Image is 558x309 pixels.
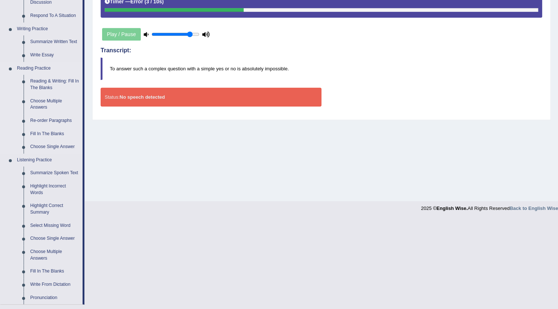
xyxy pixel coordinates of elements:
div: 2025 © All Rights Reserved [421,201,558,212]
blockquote: To answer such a complex question with a simple yes or no is absolutely impossible. [101,57,542,80]
a: Writing Practice [14,22,83,36]
a: Highlight Incorrect Words [27,180,83,199]
a: Write Essay [27,49,83,62]
h4: Transcript: [101,47,542,54]
a: Select Missing Word [27,219,83,232]
a: Choose Single Answer [27,232,83,245]
a: Back to English Wise [510,206,558,211]
a: Choose Single Answer [27,140,83,154]
a: Choose Multiple Answers [27,245,83,265]
a: Re-order Paragraphs [27,114,83,127]
a: Fill In The Blanks [27,127,83,141]
a: Reading Practice [14,62,83,75]
strong: No speech detected [119,94,165,100]
a: Reading & Writing: Fill In The Blanks [27,75,83,94]
strong: English Wise. [436,206,467,211]
a: Summarize Written Text [27,35,83,49]
a: Fill In The Blanks [27,265,83,278]
a: Respond To A Situation [27,9,83,22]
a: Listening Practice [14,154,83,167]
a: Highlight Correct Summary [27,199,83,219]
a: Write From Dictation [27,278,83,291]
div: Status: [101,88,321,106]
a: Summarize Spoken Text [27,166,83,180]
a: Pronunciation [27,291,83,305]
a: Choose Multiple Answers [27,95,83,114]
